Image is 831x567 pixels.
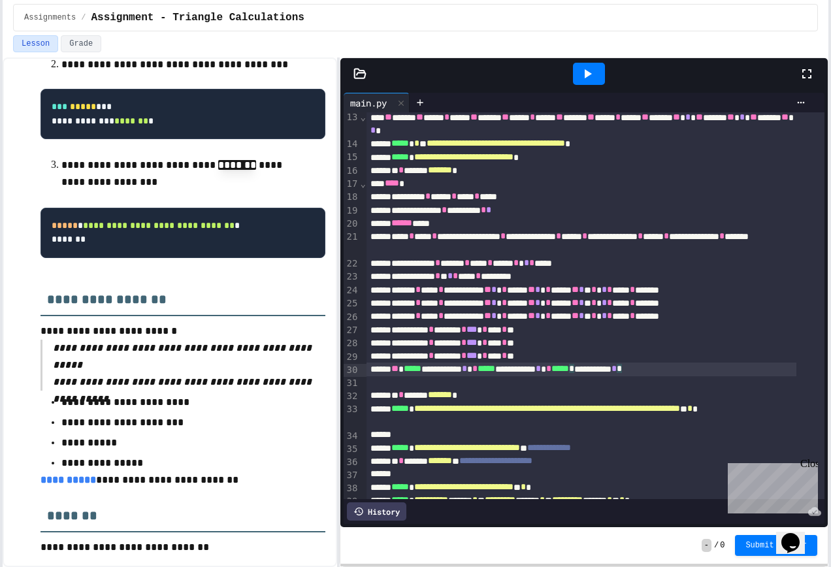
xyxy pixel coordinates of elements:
[359,178,366,189] span: Fold line
[359,112,366,122] span: Fold line
[91,10,304,25] span: Assignment - Triangle Calculations
[344,204,360,218] div: 19
[344,297,360,310] div: 25
[344,377,360,390] div: 31
[347,502,406,521] div: History
[344,364,360,377] div: 30
[344,351,360,364] div: 29
[344,93,410,112] div: main.py
[81,12,86,23] span: /
[344,165,360,178] div: 16
[344,111,360,138] div: 13
[24,12,76,23] span: Assignments
[344,270,360,283] div: 23
[344,284,360,297] div: 24
[344,456,360,469] div: 36
[344,151,360,164] div: 15
[344,311,360,324] div: 26
[702,539,711,552] span: -
[723,458,818,513] iframe: chat widget
[344,469,360,482] div: 37
[61,35,101,52] button: Grade
[344,324,360,337] div: 27
[5,5,90,83] div: Chat with us now!Close
[735,535,817,556] button: Submit Answer
[344,257,360,270] div: 22
[776,515,818,554] iframe: chat widget
[344,231,360,257] div: 21
[344,138,360,151] div: 14
[720,540,725,551] span: 0
[344,96,393,110] div: main.py
[745,540,807,551] span: Submit Answer
[344,218,360,231] div: 20
[344,337,360,350] div: 28
[344,495,360,508] div: 39
[344,443,360,456] div: 35
[13,35,58,52] button: Lesson
[344,482,360,495] div: 38
[344,178,360,191] div: 17
[344,430,360,443] div: 34
[344,403,360,430] div: 33
[714,540,719,551] span: /
[344,191,360,204] div: 18
[344,390,360,403] div: 32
